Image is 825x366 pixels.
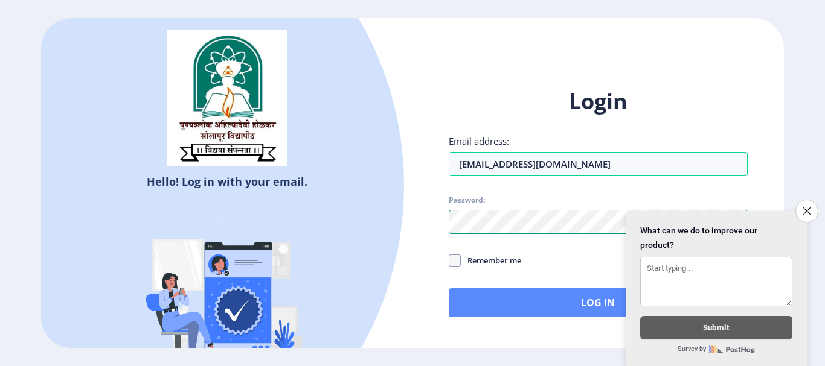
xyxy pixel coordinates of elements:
label: Password: [449,195,485,205]
img: sulogo.png [167,30,287,166]
label: Email address: [449,135,509,147]
h1: Login [449,87,748,116]
span: Remember me [461,253,521,268]
input: Email address [449,152,748,176]
button: Log In [449,288,748,317]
